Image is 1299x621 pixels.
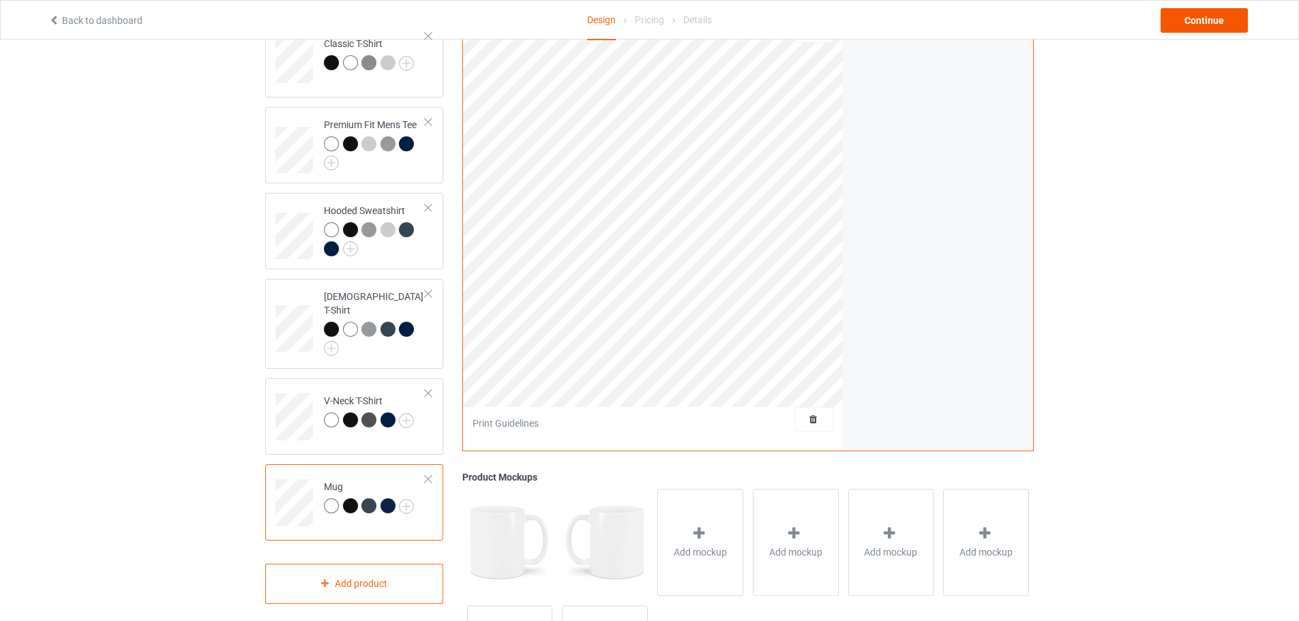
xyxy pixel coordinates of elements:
[864,545,917,559] span: Add mockup
[635,1,664,39] div: Pricing
[380,136,395,151] img: heather_texture.png
[324,118,425,166] div: Premium Fit Mens Tee
[324,290,425,351] div: [DEMOGRAPHIC_DATA] T-Shirt
[587,1,616,40] div: Design
[343,241,358,256] img: svg+xml;base64,PD94bWwgdmVyc2lvbj0iMS4wIiBlbmNvZGluZz0iVVRGLTgiPz4KPHN2ZyB3aWR0aD0iMjJweCIgaGVpZ2...
[48,15,143,26] a: Back to dashboard
[361,55,376,70] img: heather_texture.png
[462,470,1034,484] div: Product Mockups
[399,499,414,514] img: svg+xml;base64,PD94bWwgdmVyc2lvbj0iMS4wIiBlbmNvZGluZz0iVVRGLTgiPz4KPHN2ZyB3aWR0aD0iMjJweCIgaGVpZ2...
[959,545,1013,559] span: Add mockup
[265,279,443,369] div: [DEMOGRAPHIC_DATA] T-Shirt
[562,489,647,595] img: regular.jpg
[473,416,539,430] div: Print Guidelines
[265,107,443,183] div: Premium Fit Mens Tee
[848,489,934,596] div: Add mockup
[753,489,839,596] div: Add mockup
[265,21,443,97] div: Classic T-Shirt
[399,413,414,428] img: svg+xml;base64,PD94bWwgdmVyc2lvbj0iMS4wIiBlbmNvZGluZz0iVVRGLTgiPz4KPHN2ZyB3aWR0aD0iMjJweCIgaGVpZ2...
[657,489,743,596] div: Add mockup
[943,489,1029,596] div: Add mockup
[1161,8,1248,33] div: Continue
[265,193,443,269] div: Hooded Sweatshirt
[324,480,414,513] div: Mug
[324,204,425,255] div: Hooded Sweatshirt
[467,489,552,595] img: regular.jpg
[399,56,414,71] img: svg+xml;base64,PD94bWwgdmVyc2lvbj0iMS4wIiBlbmNvZGluZz0iVVRGLTgiPz4KPHN2ZyB3aWR0aD0iMjJweCIgaGVpZ2...
[769,545,822,559] span: Add mockup
[265,564,443,604] div: Add product
[324,37,414,70] div: Classic T-Shirt
[265,378,443,455] div: V-Neck T-Shirt
[683,1,712,39] div: Details
[324,394,414,427] div: V-Neck T-Shirt
[324,341,339,356] img: svg+xml;base64,PD94bWwgdmVyc2lvbj0iMS4wIiBlbmNvZGluZz0iVVRGLTgiPz4KPHN2ZyB3aWR0aD0iMjJweCIgaGVpZ2...
[265,464,443,541] div: Mug
[674,545,727,559] span: Add mockup
[324,155,339,170] img: svg+xml;base64,PD94bWwgdmVyc2lvbj0iMS4wIiBlbmNvZGluZz0iVVRGLTgiPz4KPHN2ZyB3aWR0aD0iMjJweCIgaGVpZ2...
